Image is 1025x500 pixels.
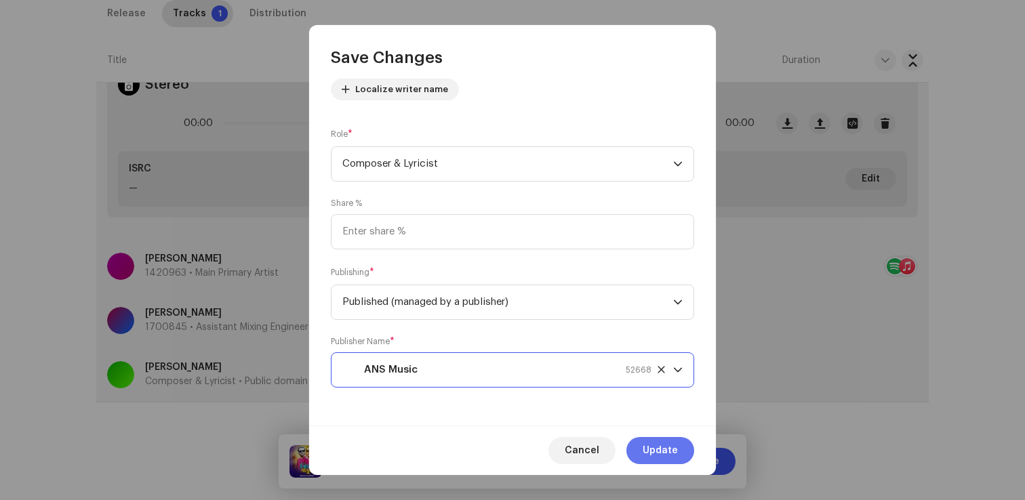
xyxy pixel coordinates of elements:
[626,353,651,387] span: 52668
[331,127,348,141] small: Role
[331,214,694,249] input: Enter share %
[342,353,673,387] span: ANS Music
[342,362,359,378] img: 18a4fbe6-8a47-4c0c-b757-ee19522d0050
[565,437,599,464] span: Cancel
[673,147,683,181] div: dropdown trigger
[673,353,683,387] div: dropdown trigger
[342,285,673,319] span: Published (managed by a publisher)
[355,76,448,103] span: Localize writer name
[364,353,418,387] strong: ANS Music
[331,79,459,100] button: Localize writer name
[548,437,616,464] button: Cancel
[673,285,683,319] div: dropdown trigger
[643,437,678,464] span: Update
[331,198,362,209] label: Share %
[331,47,443,68] span: Save Changes
[331,266,369,279] small: Publishing
[331,336,395,347] label: Publisher Name
[342,147,673,181] span: Composer & Lyricist
[626,437,694,464] button: Update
